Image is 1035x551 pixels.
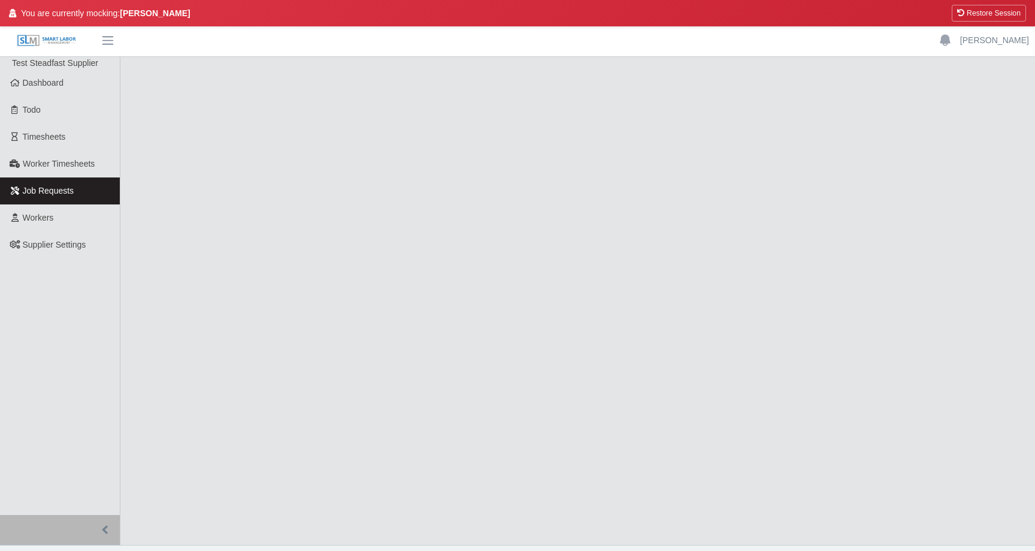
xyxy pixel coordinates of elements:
span: Workers [23,213,54,222]
span: Job Requests [23,186,74,195]
span: Todo [23,105,41,115]
span: Test Steadfast Supplier [12,58,98,68]
span: Dashboard [23,78,64,88]
strong: [PERSON_NAME] [120,8,190,18]
span: Supplier Settings [23,240,86,249]
img: SLM Logo [17,34,77,47]
button: Restore Session [952,5,1026,22]
a: [PERSON_NAME] [960,34,1029,47]
span: Timesheets [23,132,66,141]
span: You are currently mocking: [21,7,190,20]
span: Worker Timesheets [23,159,95,168]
